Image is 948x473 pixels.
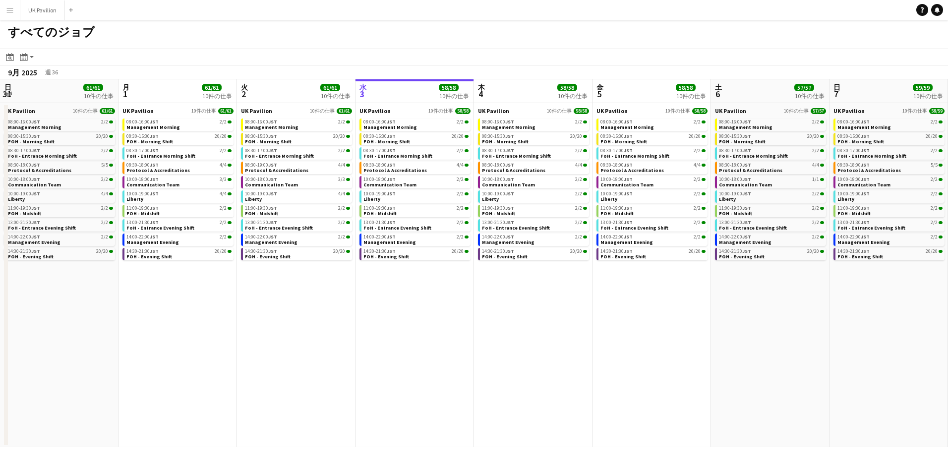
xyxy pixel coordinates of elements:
span: 08:00-16:00 [719,119,751,124]
a: 08:30-15:30JST20/20FOH - Morning Shift [126,133,232,144]
span: 08:30-17:00 [600,148,633,153]
span: 10件の仕事 [902,108,927,114]
span: JST [861,147,870,154]
span: 2/2 [101,177,108,182]
span: 2/2 [457,119,464,124]
span: JST [31,190,40,197]
span: Liberty [126,196,143,202]
span: 2/2 [457,148,464,153]
span: Management Morning [600,124,654,130]
span: 10:00-18:00 [245,177,277,182]
a: UK Pavilion10件の仕事58/58 [596,107,708,115]
span: JST [268,147,277,154]
span: 20/20 [452,134,464,139]
a: 08:30-18:00JST5/5Protocol & Accreditations [8,162,113,173]
span: 2/2 [457,191,464,196]
span: 10件の仕事 [73,108,98,114]
span: Management Morning [837,124,891,130]
span: 08:00-16:00 [837,119,870,124]
span: Communication Team [482,181,535,188]
span: 10:00-19:00 [8,191,40,196]
div: UK Pavilion10件の仕事57/5708:00-16:00JST2/2Management Morning08:30-15:30JST20/20FOH - Morning Shift08... [715,107,826,262]
span: 08:00-16:00 [245,119,277,124]
span: 59/59 [929,108,945,114]
span: JST [31,176,40,182]
span: 61/61 [337,108,352,114]
a: 10:00-19:00JST2/2Liberty [719,190,824,202]
span: 08:30-15:30 [8,134,40,139]
span: FOH - Morning Shift [719,138,766,145]
span: 08:30-18:00 [8,163,40,168]
span: JST [150,147,159,154]
span: 3/3 [220,177,227,182]
span: 2/2 [694,148,701,153]
span: Liberty [245,196,262,202]
span: JST [505,162,514,168]
a: 08:30-15:30JST20/20FOH - Morning Shift [837,133,943,144]
a: 08:30-18:00JST4/4Protocol & Accreditations [126,162,232,173]
span: 2/2 [575,148,582,153]
span: 08:30-18:00 [719,163,751,168]
span: Protocol & Accreditations [245,167,308,174]
span: 10件の仕事 [784,108,809,114]
a: 10:00-18:00JST2/2Communication Team [8,176,113,187]
span: Communication Team [363,181,416,188]
span: 08:30-17:00 [482,148,514,153]
span: 10:00-18:00 [482,177,514,182]
span: 08:30-15:30 [245,134,277,139]
span: JST [742,205,751,211]
span: 20/20 [926,134,938,139]
span: JST [387,176,396,182]
span: JST [387,190,396,197]
span: JST [150,176,159,182]
span: FOH - Morning Shift [363,138,410,145]
a: 10:00-19:00JST2/2Liberty [363,190,469,202]
a: 11:00-19:30JST2/2FOH - Midshift [482,205,587,216]
a: 10:00-18:00JST2/2Communication Team [837,176,943,187]
span: FOH - Morning Shift [245,138,292,145]
div: UK Pavilion10件の仕事58/5808:00-16:00JST2/2Management Morning08:30-15:30JST20/20FOH - Morning Shift08... [359,107,471,262]
span: JST [624,162,633,168]
a: 10:00-19:00JST2/2Liberty [600,190,706,202]
span: FoH - Entrance Morning Shift [8,153,77,159]
a: 08:30-17:00JST2/2FoH - Entrance Morning Shift [837,147,943,159]
span: 10:00-18:00 [837,177,870,182]
a: 08:00-16:00JST2/2Management Morning [837,118,943,130]
div: UK Pavilion10件の仕事61/6108:00-16:00JST2/2Management Morning08:30-15:30JST20/20FOH - Morning Shift08... [241,107,352,262]
span: Liberty [837,196,854,202]
span: Communication Team [126,181,179,188]
a: 08:30-15:30JST20/20FOH - Morning Shift [363,133,469,144]
span: 2/2 [575,119,582,124]
span: FoH - Entrance Morning Shift [245,153,314,159]
span: JST [150,190,159,197]
button: UK Pavilion [20,0,65,20]
a: 11:00-19:30JST2/2FOH - Midshift [126,205,232,216]
span: FoH - Entrance Morning Shift [363,153,432,159]
span: 08:00-16:00 [482,119,514,124]
a: 08:30-17:00JST2/2FoH - Entrance Morning Shift [8,147,113,159]
a: 10:00-18:00JST2/2Communication Team [482,176,587,187]
span: 57/57 [811,108,826,114]
span: JST [268,190,277,197]
span: JST [150,133,159,139]
span: 2/2 [931,148,938,153]
span: JST [861,190,870,197]
span: 08:30-15:30 [126,134,159,139]
span: 10件の仕事 [665,108,690,114]
span: FOH - Morning Shift [8,138,55,145]
a: 08:30-17:00JST2/2FoH - Entrance Morning Shift [600,147,706,159]
span: 2/2 [812,119,819,124]
a: 08:30-17:00JST2/2FoH - Entrance Morning Shift [363,147,469,159]
span: 08:30-15:30 [482,134,514,139]
span: JST [268,176,277,182]
a: UK Pavilion10件の仕事57/57 [715,107,826,115]
span: 2/2 [338,119,345,124]
span: 2/2 [220,119,227,124]
span: 10:00-18:00 [126,177,159,182]
span: Management Morning [482,124,535,130]
span: 58/58 [692,108,708,114]
a: UK Pavilion10件の仕事59/59 [833,107,945,115]
span: JST [861,118,870,125]
span: 08:30-19:00 [245,163,277,168]
span: 10:00-19:00 [245,191,277,196]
